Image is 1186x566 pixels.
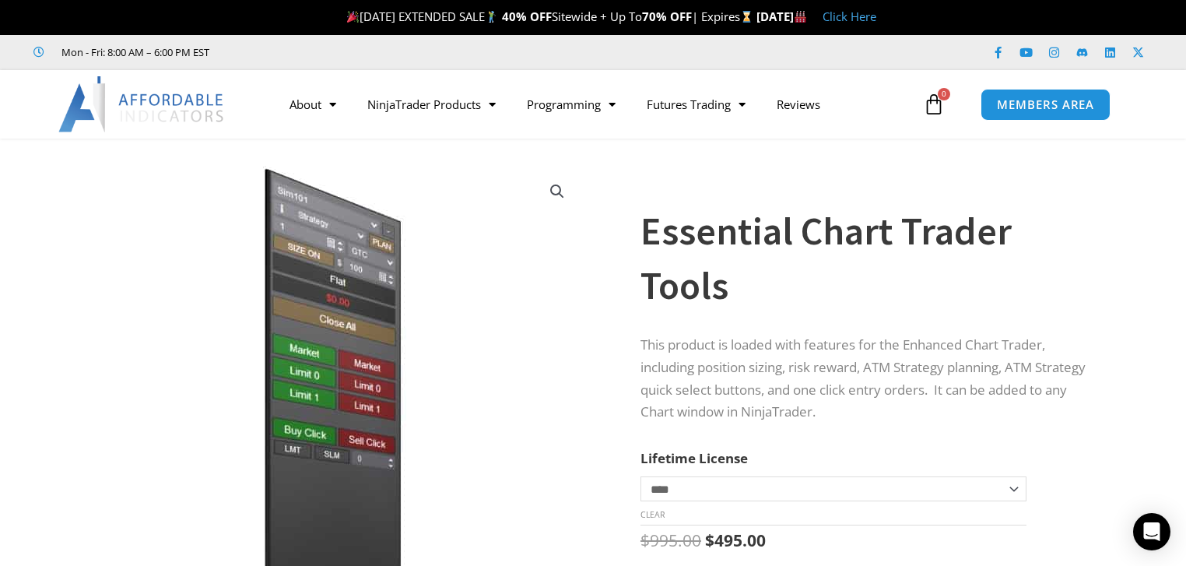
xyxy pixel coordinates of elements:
bdi: 495.00 [705,529,766,551]
span: Mon - Fri: 8:00 AM – 6:00 PM EST [58,43,209,62]
strong: 70% OFF [642,9,692,24]
span: [DATE] EXTENDED SALE Sitewide + Up To | Expires [343,9,756,24]
img: 🏭 [795,11,806,23]
strong: 40% OFF [502,9,552,24]
span: $ [640,529,650,551]
a: NinjaTrader Products [352,86,511,122]
bdi: 995.00 [640,529,701,551]
a: MEMBERS AREA [981,89,1111,121]
a: Reviews [761,86,836,122]
strong: [DATE] [756,9,807,24]
a: View full-screen image gallery [543,178,571,206]
img: 🏌️‍♂️ [486,11,497,23]
span: $ [705,529,714,551]
span: 0 [938,88,950,100]
label: Lifetime License [640,449,748,467]
a: 0 [900,82,968,127]
a: Futures Trading [631,86,761,122]
a: Click Here [823,9,876,24]
a: Programming [511,86,631,122]
span: MEMBERS AREA [997,99,1094,111]
nav: Menu [274,86,919,122]
p: This product is loaded with features for the Enhanced Chart Trader, including position sizing, ri... [640,334,1095,424]
img: LogoAI | Affordable Indicators – NinjaTrader [58,76,226,132]
img: 🎉 [347,11,359,23]
iframe: Customer reviews powered by Trustpilot [231,44,465,60]
div: Open Intercom Messenger [1133,513,1170,550]
a: About [274,86,352,122]
img: ⌛ [741,11,753,23]
a: Clear options [640,509,665,520]
h1: Essential Chart Trader Tools [640,204,1095,313]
